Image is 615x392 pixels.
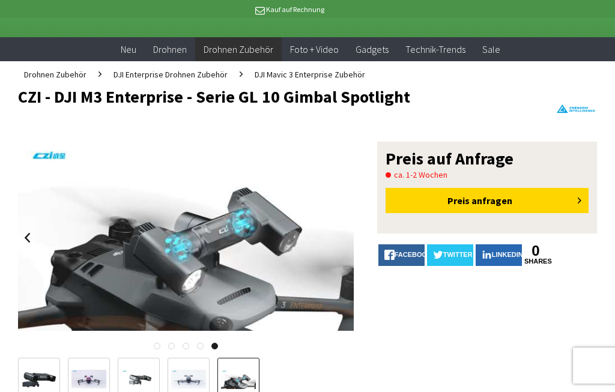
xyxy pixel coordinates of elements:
[356,43,389,55] span: Gadgets
[24,69,86,80] span: Drohnen Zubehör
[386,188,589,213] div: Preis anfragen
[427,244,473,266] a: twitter
[395,251,432,258] span: facebook
[290,43,339,55] span: Foto + Video
[397,37,474,62] a: Technik-Trends
[476,244,522,266] a: LinkedIn
[204,43,273,55] span: Drohnen Zubehör
[108,61,234,88] a: DJI Enterprise Drohnen Zubehör
[482,43,500,55] span: Sale
[255,69,365,80] span: DJI Mavic 3 Enterprise Zubehör
[18,61,92,88] a: Drohnen Zubehör
[492,251,523,258] span: LinkedIn
[18,88,481,106] h1: CZI - DJI M3 Enterprise - Serie GL 10 Gimbal Spotlight
[249,61,371,88] a: DJI Mavic 3 Enterprise Zubehör
[112,37,145,62] a: Neu
[474,37,509,62] a: Sale
[22,368,56,391] img: Vorschau: CZI - DJI M3 Enterprise - Serie GL 10 Gimbal Spotlight
[386,167,447,182] span: ca. 1-2 Wochen
[378,244,425,266] a: facebook
[153,43,187,55] span: Drohnen
[524,258,547,265] a: shares
[555,88,597,130] img: CZI
[121,43,136,55] span: Neu
[195,37,282,62] a: Drohnen Zubehör
[282,37,347,62] a: Foto + Video
[386,150,514,167] span: Preis auf Anfrage
[443,251,473,258] span: twitter
[524,244,547,258] a: 0
[347,37,397,62] a: Gadgets
[405,43,465,55] span: Technik-Trends
[114,69,228,80] span: DJI Enterprise Drohnen Zubehör
[145,37,195,62] a: Drohnen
